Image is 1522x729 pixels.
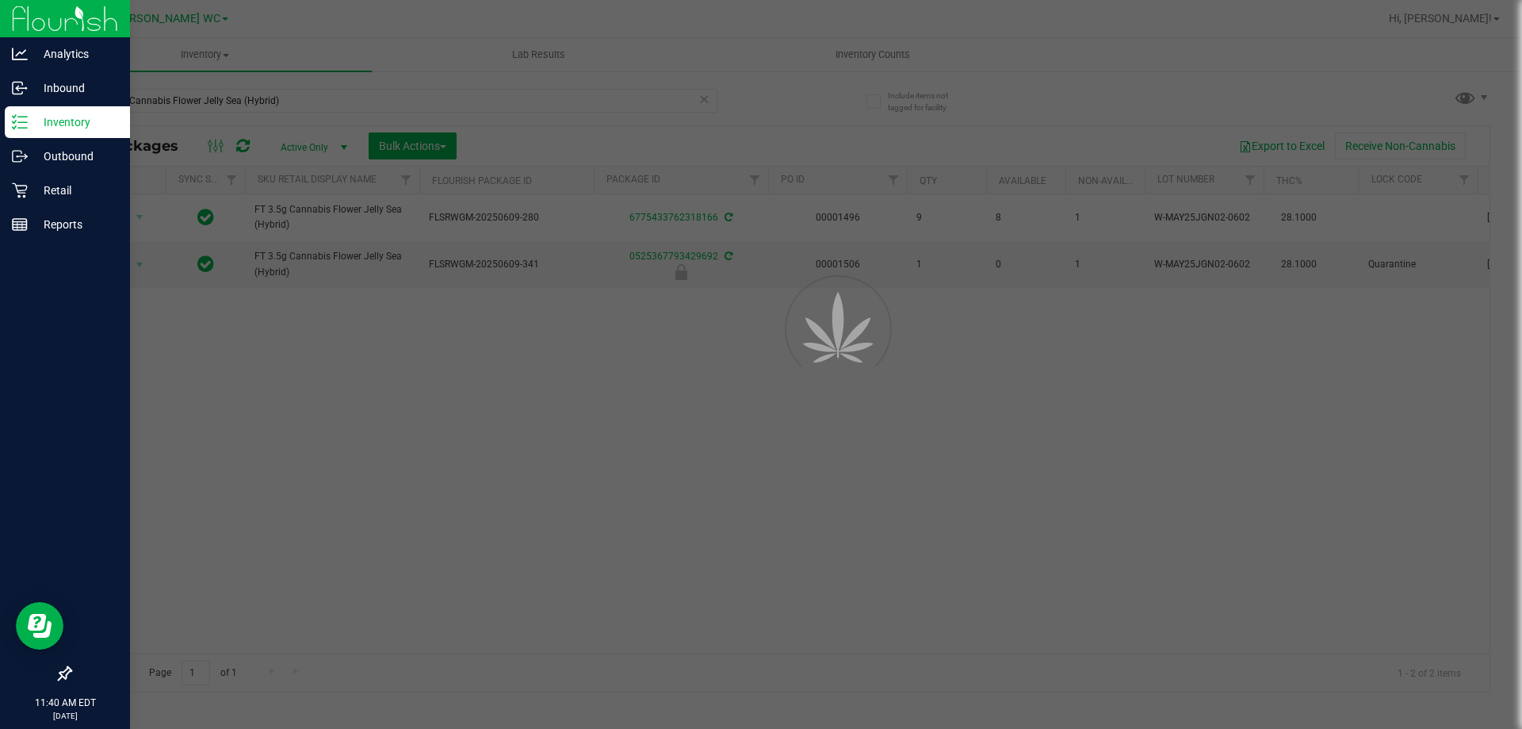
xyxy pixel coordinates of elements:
[12,114,28,130] inline-svg: Inventory
[28,44,123,63] p: Analytics
[12,80,28,96] inline-svg: Inbound
[7,696,123,710] p: 11:40 AM EDT
[12,217,28,232] inline-svg: Reports
[28,147,123,166] p: Outbound
[12,182,28,198] inline-svg: Retail
[28,215,123,234] p: Reports
[28,79,123,98] p: Inbound
[28,113,123,132] p: Inventory
[16,602,63,650] iframe: Resource center
[28,181,123,200] p: Retail
[12,148,28,164] inline-svg: Outbound
[12,46,28,62] inline-svg: Analytics
[7,710,123,722] p: [DATE]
